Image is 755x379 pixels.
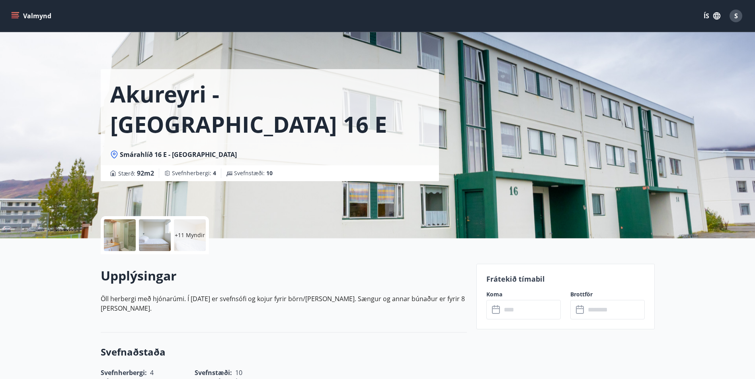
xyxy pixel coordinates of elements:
h3: Svefnaðstaða [101,345,467,359]
span: Svefnherbergi : [172,169,216,177]
button: S [726,6,745,25]
label: Koma [486,290,561,298]
span: Smárahlíð 16 E - [GEOGRAPHIC_DATA] [120,150,237,159]
span: 4 [213,169,216,177]
h1: Akureyri - [GEOGRAPHIC_DATA] 16 E [110,79,429,139]
span: Stærð : [118,168,154,178]
p: Öll herbergi með hjónarúmi. Í [DATE] er svefnsófi og kojur fyrir börn/[PERSON_NAME]. Sængur og an... [101,294,467,313]
button: ÍS [699,9,725,23]
h2: Upplýsingar [101,267,467,284]
p: +11 Myndir [175,231,205,239]
button: menu [10,9,55,23]
span: 10 [266,169,273,177]
label: Brottför [570,290,645,298]
span: S [734,12,738,20]
span: 92 m2 [137,169,154,178]
p: Frátekið tímabil [486,274,645,284]
span: Svefnstæði : [234,169,273,177]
